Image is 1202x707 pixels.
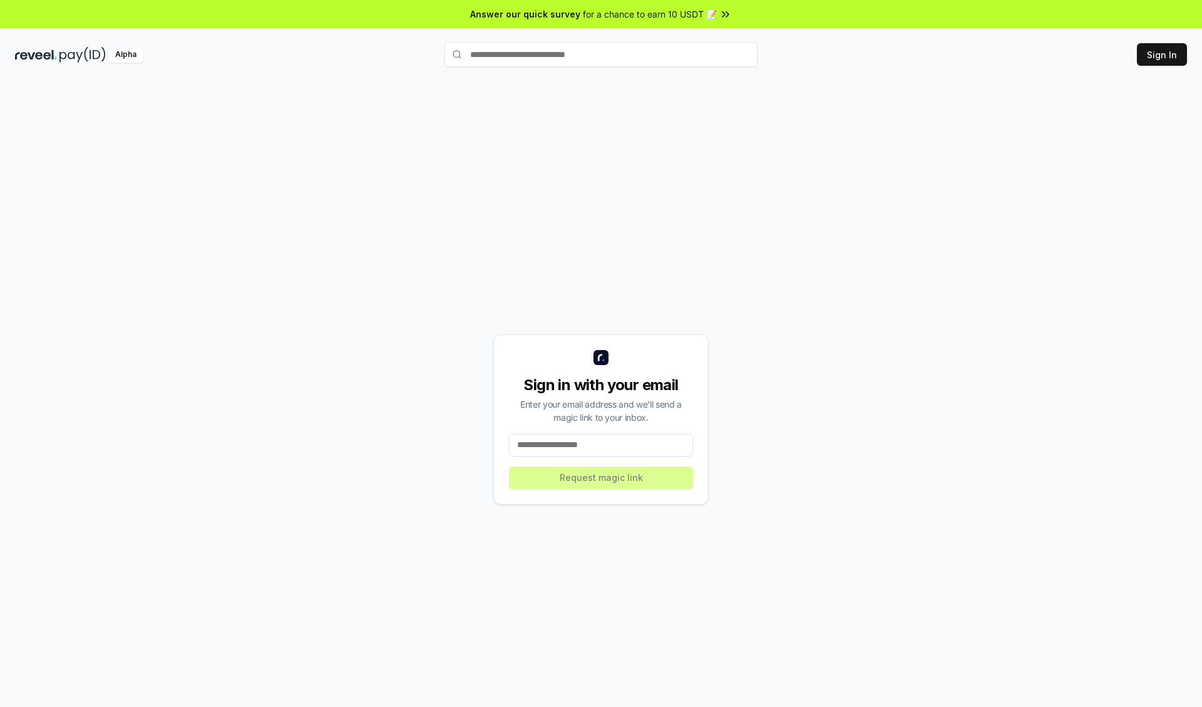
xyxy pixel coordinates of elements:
div: Sign in with your email [509,375,693,395]
img: reveel_dark [15,47,57,63]
img: pay_id [59,47,106,63]
div: Enter your email address and we’ll send a magic link to your inbox. [509,398,693,424]
button: Sign In [1137,43,1187,66]
img: logo_small [593,350,609,365]
span: for a chance to earn 10 USDT 📝 [583,8,717,21]
div: Alpha [108,47,143,63]
span: Answer our quick survey [470,8,580,21]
